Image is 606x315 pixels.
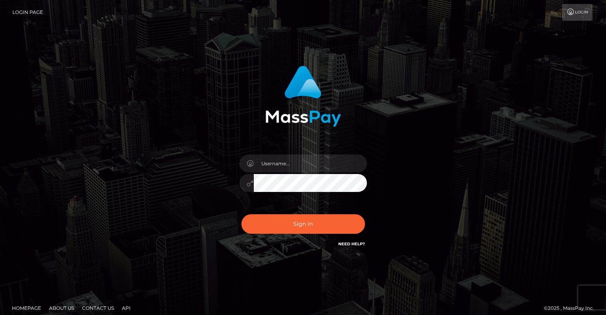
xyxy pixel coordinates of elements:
input: Username... [254,155,367,172]
a: Need Help? [338,241,365,247]
img: MassPay Login [265,66,341,127]
a: Login Page [12,4,43,21]
a: Login [562,4,592,21]
a: Homepage [9,302,44,314]
a: API [119,302,134,314]
div: © 2025 , MassPay Inc. [544,304,600,313]
a: Contact Us [79,302,117,314]
a: About Us [46,302,77,314]
button: Sign in [241,214,365,234]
